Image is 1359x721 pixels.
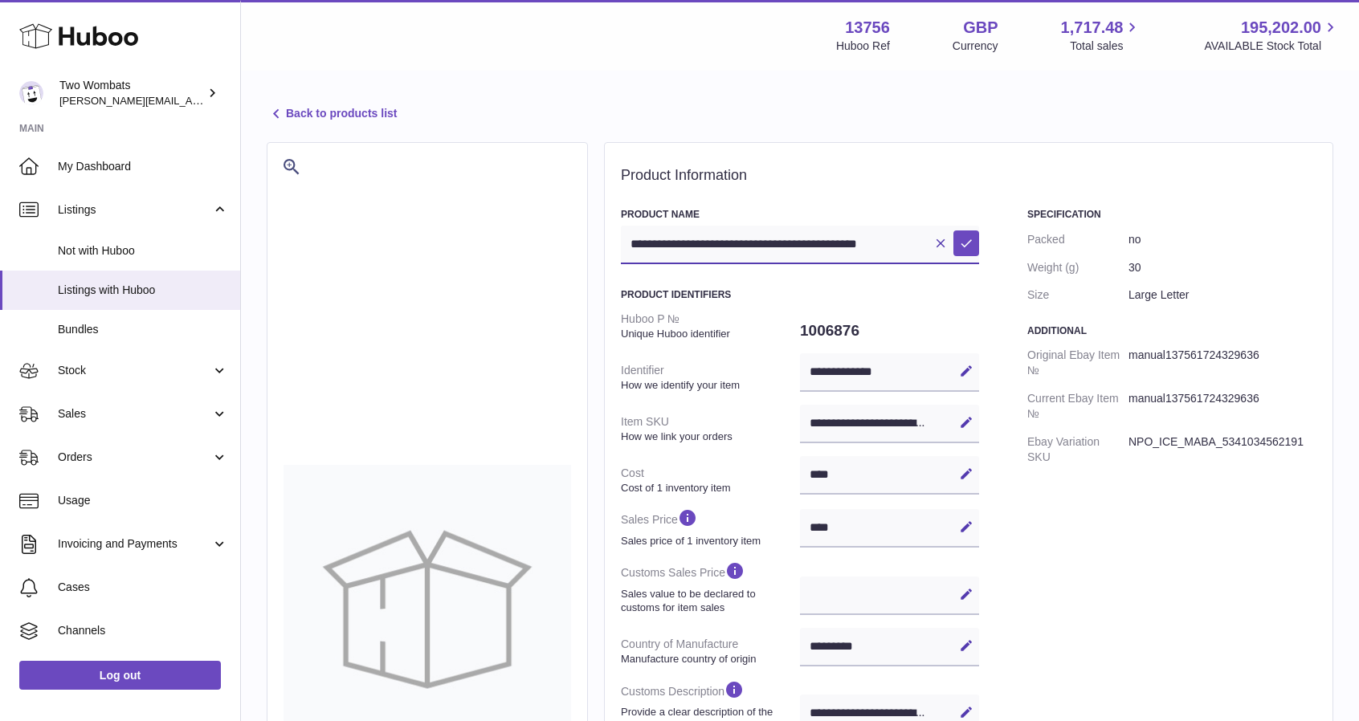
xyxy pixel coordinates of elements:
strong: Sales price of 1 inventory item [621,534,796,548]
span: Channels [58,623,228,638]
span: Usage [58,493,228,508]
dt: Customs Sales Price [621,554,800,621]
div: Two Wombats [59,78,204,108]
strong: How we identify your item [621,378,796,393]
dt: Weight (g) [1027,254,1128,282]
span: Bundles [58,322,228,337]
dd: NPO_ICE_MABA_5341034562191 [1128,428,1316,471]
span: Listings [58,202,211,218]
a: Back to products list [267,104,397,124]
dd: Large Letter [1128,281,1316,309]
dd: 30 [1128,254,1316,282]
span: Not with Huboo [58,243,228,259]
strong: Cost of 1 inventory item [621,481,796,495]
span: AVAILABLE Stock Total [1204,39,1340,54]
a: 1,717.48 Total sales [1061,17,1142,54]
span: My Dashboard [58,159,228,174]
h2: Product Information [621,167,1316,185]
dt: Sales Price [621,501,800,554]
a: 195,202.00 AVAILABLE Stock Total [1204,17,1340,54]
dt: Country of Manufacture [621,630,800,672]
strong: How we link your orders [621,430,796,444]
dt: Packed [1027,226,1128,254]
a: Log out [19,661,221,690]
dt: Current Ebay Item № [1027,385,1128,428]
span: Listings with Huboo [58,283,228,298]
strong: Unique Huboo identifier [621,327,796,341]
dd: no [1128,226,1316,254]
span: Orders [58,450,211,465]
dt: Original Ebay Item № [1027,341,1128,385]
span: Cases [58,580,228,595]
h3: Product Identifiers [621,288,979,301]
dd: manual137561724329636 [1128,341,1316,385]
img: adam.randall@twowombats.com [19,81,43,105]
span: Sales [58,406,211,422]
dt: Identifier [621,356,800,398]
strong: 13756 [845,17,890,39]
dt: Huboo P № [621,305,800,347]
div: Currency [953,39,998,54]
h3: Product Name [621,208,979,221]
span: Stock [58,363,211,378]
h3: Specification [1027,208,1316,221]
span: Invoicing and Payments [58,536,211,552]
span: [PERSON_NAME][EMAIL_ADDRESS][PERSON_NAME][DOMAIN_NAME] [59,94,408,107]
h3: Additional [1027,324,1316,337]
span: Total sales [1070,39,1141,54]
dt: Ebay Variation SKU [1027,428,1128,471]
dd: manual137561724329636 [1128,385,1316,428]
strong: GBP [963,17,998,39]
span: 1,717.48 [1061,17,1124,39]
dt: Cost [621,459,800,501]
strong: Manufacture country of origin [621,652,796,666]
strong: Sales value to be declared to customs for item sales [621,587,796,615]
dd: 1006876 [800,314,979,348]
dt: Item SKU [621,408,800,450]
div: Huboo Ref [836,39,890,54]
span: 195,202.00 [1241,17,1321,39]
dt: Size [1027,281,1128,309]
